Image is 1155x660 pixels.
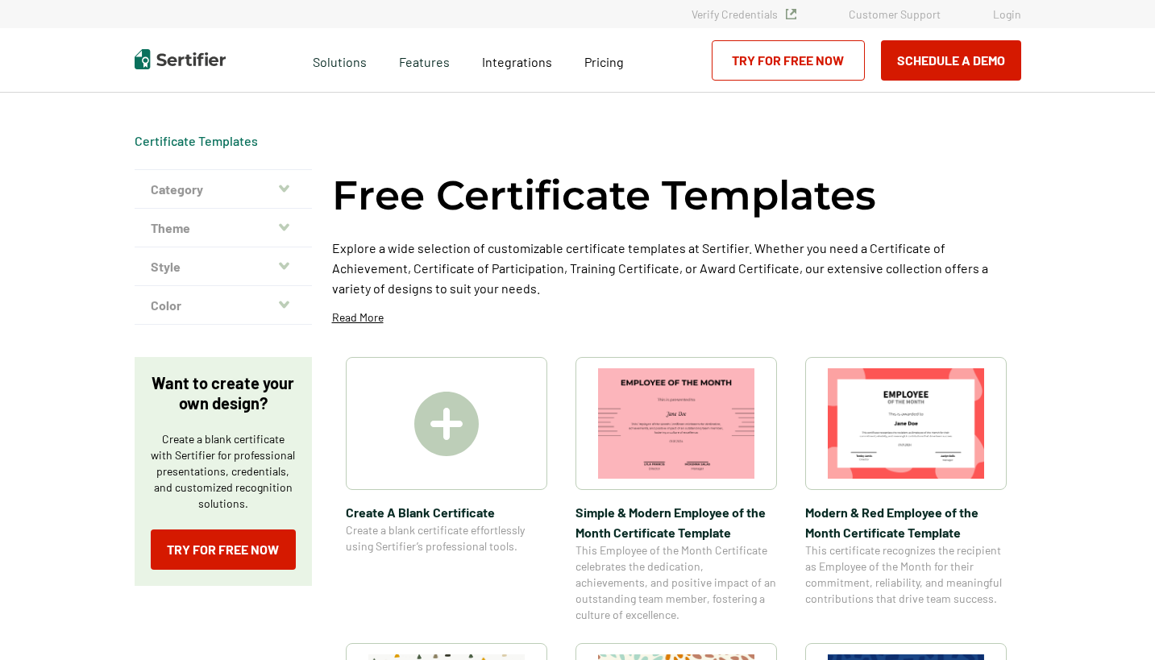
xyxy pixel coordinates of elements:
[414,392,479,456] img: Create A Blank Certificate
[993,7,1021,21] a: Login
[805,357,1007,623] a: Modern & Red Employee of the Month Certificate TemplateModern & Red Employee of the Month Certifi...
[313,50,367,70] span: Solutions
[346,502,547,522] span: Create A Blank Certificate
[332,238,1021,298] p: Explore a wide selection of customizable certificate templates at Sertifier. Whether you need a C...
[135,286,312,325] button: Color
[135,133,258,149] span: Certificate Templates
[399,50,450,70] span: Features
[805,542,1007,607] span: This certificate recognizes the recipient as Employee of the Month for their commitment, reliabil...
[712,40,865,81] a: Try for Free Now
[575,502,777,542] span: Simple & Modern Employee of the Month Certificate Template
[151,431,296,512] p: Create a blank certificate with Sertifier for professional presentations, credentials, and custom...
[135,247,312,286] button: Style
[332,309,384,326] p: Read More
[598,368,754,479] img: Simple & Modern Employee of the Month Certificate Template
[786,9,796,19] img: Verified
[135,49,226,69] img: Sertifier | Digital Credentialing Platform
[805,502,1007,542] span: Modern & Red Employee of the Month Certificate Template
[584,50,624,70] a: Pricing
[135,209,312,247] button: Theme
[135,133,258,148] a: Certificate Templates
[151,529,296,570] a: Try for Free Now
[692,7,796,21] a: Verify Credentials
[575,542,777,623] span: This Employee of the Month Certificate celebrates the dedication, achievements, and positive impa...
[849,7,941,21] a: Customer Support
[575,357,777,623] a: Simple & Modern Employee of the Month Certificate TemplateSimple & Modern Employee of the Month C...
[584,54,624,69] span: Pricing
[828,368,984,479] img: Modern & Red Employee of the Month Certificate Template
[135,133,258,149] div: Breadcrumb
[482,50,552,70] a: Integrations
[346,522,547,554] span: Create a blank certificate effortlessly using Sertifier’s professional tools.
[482,54,552,69] span: Integrations
[151,373,296,413] p: Want to create your own design?
[135,170,312,209] button: Category
[332,169,876,222] h1: Free Certificate Templates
